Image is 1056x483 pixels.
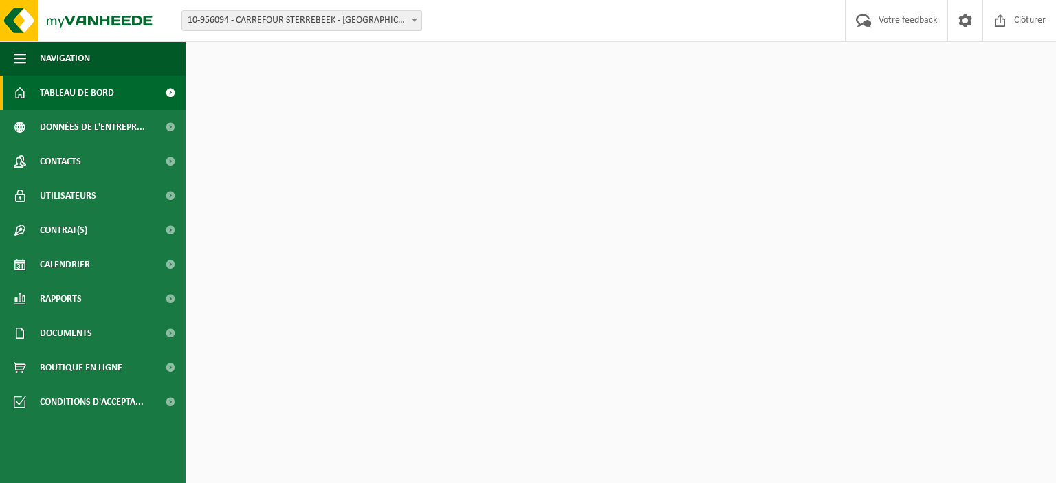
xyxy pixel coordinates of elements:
span: Boutique en ligne [40,350,122,385]
span: 10-956094 - CARREFOUR STERREBEEK - STERREBEEK [181,10,422,31]
span: Rapports [40,282,82,316]
span: Documents [40,316,92,350]
span: 10-956094 - CARREFOUR STERREBEEK - STERREBEEK [182,11,421,30]
span: Données de l'entrepr... [40,110,145,144]
span: Calendrier [40,247,90,282]
span: Conditions d'accepta... [40,385,144,419]
span: Contrat(s) [40,213,87,247]
span: Contacts [40,144,81,179]
span: Tableau de bord [40,76,114,110]
span: Utilisateurs [40,179,96,213]
span: Navigation [40,41,90,76]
